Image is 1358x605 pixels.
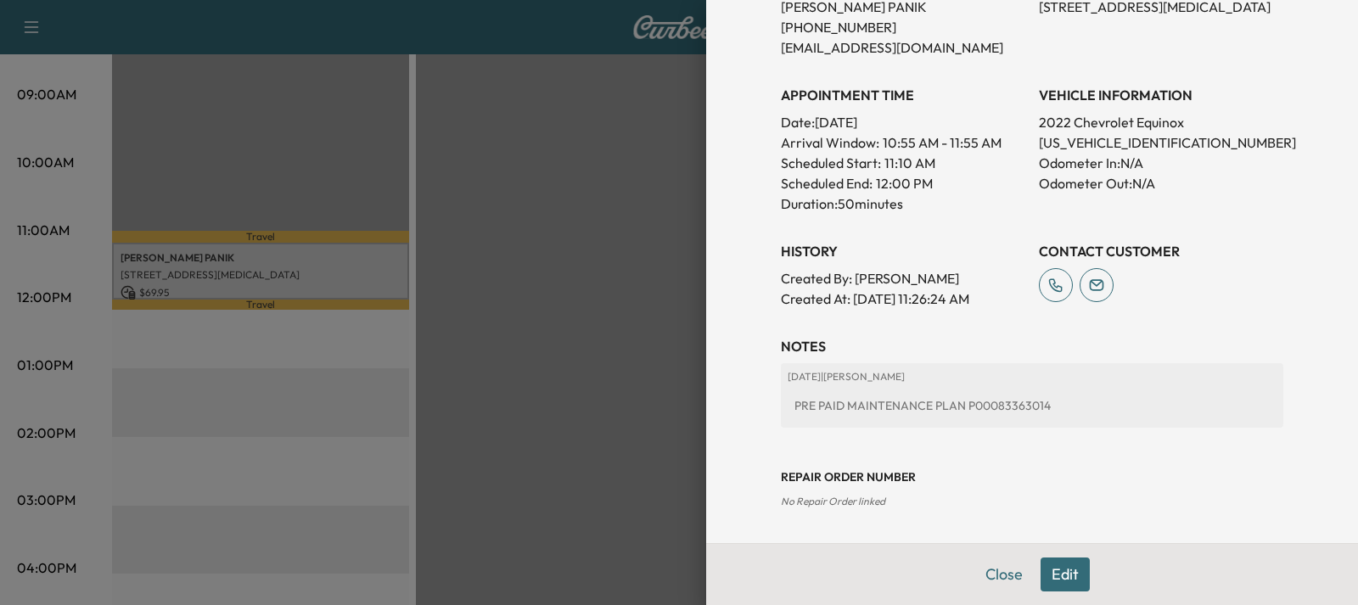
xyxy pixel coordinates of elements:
h3: VEHICLE INFORMATION [1039,85,1283,105]
p: [PHONE_NUMBER] [781,17,1025,37]
p: 2022 Chevrolet Equinox [1039,112,1283,132]
h3: APPOINTMENT TIME [781,85,1025,105]
p: Arrival Window: [781,132,1025,153]
p: Created At : [DATE] 11:26:24 AM [781,288,1025,309]
p: Duration: 50 minutes [781,193,1025,214]
p: [DATE] | [PERSON_NAME] [788,370,1277,384]
p: 11:10 AM [884,153,935,173]
p: Odometer In: N/A [1039,153,1283,173]
p: Created By : [PERSON_NAME] [781,268,1025,288]
h3: CONTACT CUSTOMER [1039,241,1283,261]
p: [US_VEHICLE_IDENTIFICATION_NUMBER] [1039,132,1283,153]
p: Odometer Out: N/A [1039,173,1283,193]
span: No Repair Order linked [781,495,885,507]
button: Close [974,557,1034,591]
h3: History [781,241,1025,261]
h3: Repair Order number [781,468,1283,485]
span: 10:55 AM - 11:55 AM [883,132,1002,153]
p: Scheduled Start: [781,153,881,173]
p: Scheduled End: [781,173,873,193]
div: PRE PAID MAINTENANCE PLAN P00083363014 [788,390,1277,421]
p: [EMAIL_ADDRESS][DOMAIN_NAME] [781,37,1025,58]
h3: NOTES [781,336,1283,356]
p: 12:00 PM [876,173,933,193]
p: Date: [DATE] [781,112,1025,132]
button: Edit [1041,557,1090,591]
